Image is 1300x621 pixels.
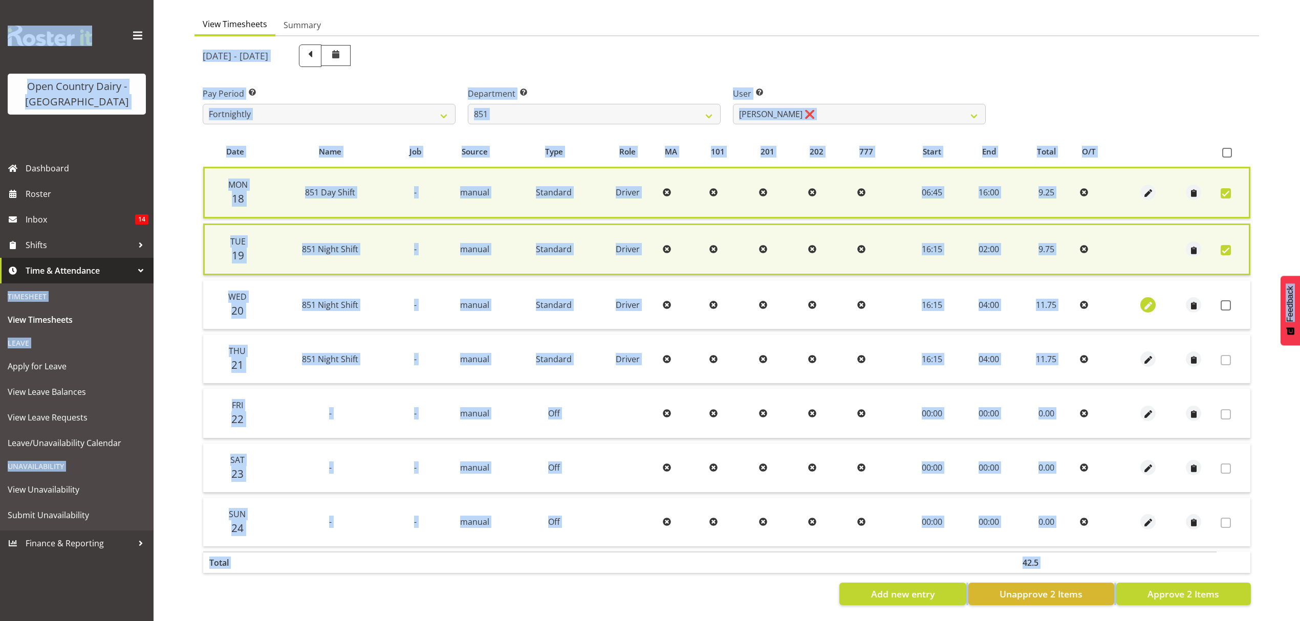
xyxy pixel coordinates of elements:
span: Sun [229,508,246,520]
span: Add new entry [871,587,935,601]
td: 00:00 [903,389,961,438]
span: Approve 2 Items [1147,587,1219,601]
span: View Timesheets [8,312,146,327]
span: Type [545,146,563,158]
span: Name [319,146,341,158]
span: Apply for Leave [8,359,146,374]
span: Unapprove 2 Items [1000,587,1082,601]
td: 9.25 [1016,167,1076,218]
span: - [414,516,417,527]
span: MA [665,146,677,158]
span: Roster [26,186,148,202]
span: Driver [616,187,640,198]
span: - [414,408,417,419]
div: Unavailability [3,456,151,477]
span: Driver [616,299,640,310]
td: 0.00 [1016,498,1076,546]
span: Dashboard [26,161,148,176]
label: User [733,87,986,100]
th: Total [203,551,268,573]
td: Off [511,443,597,493]
a: Apply for Leave [3,353,151,379]
span: Fri [232,400,243,411]
span: manual [460,516,489,527]
span: 24 [231,521,244,535]
span: - [414,299,417,310]
span: manual [460,243,489,255]
td: 16:15 [903,280,961,329]
td: 02:00 [961,224,1017,275]
span: 23 [231,467,244,481]
td: Off [511,389,597,438]
span: Total [1037,146,1056,158]
span: Wed [228,291,247,302]
span: Driver [616,353,640,365]
a: View Leave Requests [3,405,151,430]
span: - [329,462,332,473]
span: View Unavailability [8,482,146,497]
th: 42.5 [1016,551,1076,573]
a: View Timesheets [3,307,151,332]
span: Shifts [26,237,133,253]
div: Leave [3,332,151,353]
span: manual [460,353,489,365]
div: Timesheet [3,286,151,307]
span: 851 Night Shift [302,353,358,365]
span: Summary [284,19,321,31]
td: Standard [511,224,597,275]
a: View Leave Balances [3,379,151,405]
span: Role [619,146,636,158]
span: Tue [230,236,246,247]
h5: [DATE] - [DATE] [203,50,268,61]
td: 00:00 [961,443,1017,493]
label: Pay Period [203,87,456,100]
span: 14 [135,214,148,225]
img: Rosterit website logo [8,26,92,46]
span: 19 [232,248,244,262]
span: View Leave Requests [8,410,146,425]
a: Submit Unavailability [3,502,151,528]
td: 04:00 [961,335,1017,384]
td: 06:45 [903,167,961,218]
span: manual [460,299,489,310]
div: Open Country Dairy - [GEOGRAPHIC_DATA] [18,79,136,109]
span: Submit Unavailability [8,507,146,523]
span: - [414,462,417,473]
span: Feedback [1286,286,1295,322]
td: Standard [511,167,597,218]
span: manual [460,462,489,473]
td: 00:00 [961,498,1017,546]
td: Standard [511,280,597,329]
span: Leave/Unavailability Calendar [8,435,146,451]
span: 851 Night Shift [302,243,358,255]
td: 16:00 [961,167,1017,218]
span: Time & Attendance [26,263,133,278]
button: Unapprove 2 Items [968,583,1114,605]
td: 11.75 [1016,280,1076,329]
span: Source [462,146,488,158]
td: Off [511,498,597,546]
td: 9.75 [1016,224,1076,275]
span: 201 [761,146,774,158]
label: Department [468,87,721,100]
span: Job [409,146,421,158]
span: 101 [711,146,725,158]
span: O/T [1082,146,1096,158]
td: 0.00 [1016,389,1076,438]
span: 777 [859,146,873,158]
span: View Timesheets [203,18,267,30]
span: 851 Night Shift [302,299,358,310]
td: 00:00 [961,389,1017,438]
span: Thu [229,345,246,357]
td: 04:00 [961,280,1017,329]
button: Approve 2 Items [1116,583,1251,605]
button: Feedback - Show survey [1281,276,1300,345]
span: View Leave Balances [8,384,146,400]
span: 20 [231,303,244,318]
td: 16:15 [903,224,961,275]
span: manual [460,408,489,419]
span: 202 [810,146,824,158]
span: 21 [231,358,244,372]
span: Start [923,146,941,158]
span: Driver [616,243,640,255]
